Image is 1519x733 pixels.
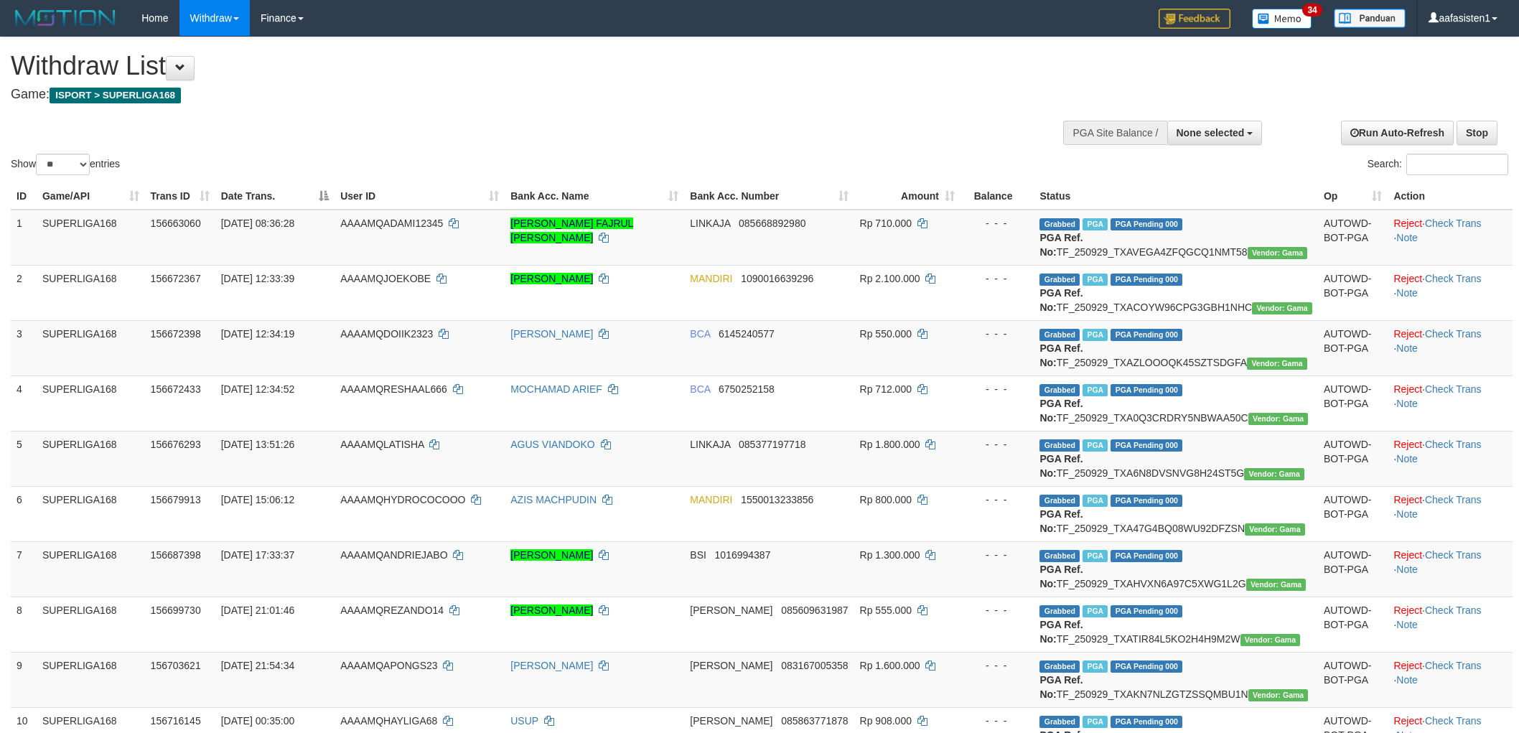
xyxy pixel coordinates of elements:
span: Vendor URL: https://trx31.1velocity.biz [1252,302,1312,314]
span: 156687398 [151,549,201,561]
a: Note [1396,287,1418,299]
span: Marked by aafchhiseyha [1083,605,1108,617]
a: Reject [1393,328,1422,340]
span: 34 [1302,4,1322,17]
td: 7 [11,541,37,597]
a: [PERSON_NAME] [510,328,593,340]
th: Action [1388,183,1513,210]
span: AAAAMQADAMI12345 [340,218,443,229]
td: 3 [11,320,37,375]
td: SUPERLIGA168 [37,541,145,597]
td: TF_250929_TXAKN7NLZGTZSSQMBU1N [1034,652,1317,707]
span: [DATE] 12:34:52 [221,383,294,395]
a: [PERSON_NAME] [510,604,593,616]
span: PGA Pending [1111,550,1182,562]
span: Marked by aafchhiseyha [1083,716,1108,728]
div: - - - [966,327,1028,341]
th: Bank Acc. Name: activate to sort column ascending [505,183,684,210]
label: Show entries [11,154,120,175]
a: MOCHAMAD ARIEF [510,383,602,395]
a: [PERSON_NAME] FAJRUL [PERSON_NAME] [510,218,633,243]
b: PGA Ref. No: [1039,398,1083,424]
span: Rp 2.100.000 [860,273,920,284]
a: AGUS VIANDOKO [510,439,594,450]
span: Marked by aafsoycanthlai [1083,550,1108,562]
span: AAAAMQHYDROCOCOOO [340,494,465,505]
th: Status [1034,183,1317,210]
a: Reject [1393,660,1422,671]
span: Vendor URL: https://trx31.1velocity.biz [1248,689,1309,701]
span: PGA Pending [1111,384,1182,396]
b: PGA Ref. No: [1039,232,1083,258]
a: Reject [1393,715,1422,727]
span: 156699730 [151,604,201,616]
td: · · [1388,486,1513,541]
span: None selected [1177,127,1245,139]
span: BCA [690,328,710,340]
span: PGA Pending [1111,605,1182,617]
td: 6 [11,486,37,541]
span: Rp 908.000 [860,715,912,727]
td: · · [1388,431,1513,486]
td: TF_250929_TXACOYW96CPG3GBH1NHC [1034,265,1317,320]
span: Rp 550.000 [860,328,912,340]
span: Rp 555.000 [860,604,912,616]
span: Copy 085668892980 to clipboard [739,218,805,229]
a: Reject [1393,604,1422,616]
a: Note [1396,564,1418,575]
span: 156672367 [151,273,201,284]
td: AUTOWD-BOT-PGA [1318,210,1388,266]
span: AAAAMQLATISHA [340,439,424,450]
div: PGA Site Balance / [1063,121,1167,145]
a: Check Trans [1425,494,1482,505]
a: Check Trans [1425,604,1482,616]
span: Marked by aafsengchandara [1083,274,1108,286]
span: MANDIRI [690,494,732,505]
span: AAAAMQREZANDO14 [340,604,444,616]
span: PGA Pending [1111,218,1182,230]
a: Check Trans [1425,439,1482,450]
a: [PERSON_NAME] [510,273,593,284]
td: · · [1388,375,1513,431]
span: 156672433 [151,383,201,395]
span: [DATE] 13:51:26 [221,439,294,450]
b: PGA Ref. No: [1039,619,1083,645]
a: Note [1396,619,1418,630]
label: Search: [1368,154,1508,175]
b: PGA Ref. No: [1039,508,1083,534]
a: Reject [1393,439,1422,450]
td: 1 [11,210,37,266]
td: · · [1388,265,1513,320]
span: LINKAJA [690,439,730,450]
span: Marked by aafsengchandara [1083,495,1108,507]
span: [DATE] 21:54:34 [221,660,294,671]
td: · · [1388,597,1513,652]
th: Game/API: activate to sort column ascending [37,183,145,210]
span: 156672398 [151,328,201,340]
td: 2 [11,265,37,320]
td: TF_250929_TXA6N8DVSNVG8H24ST5G [1034,431,1317,486]
span: Vendor URL: https://trx31.1velocity.biz [1246,579,1307,591]
span: 156676293 [151,439,201,450]
td: AUTOWD-BOT-PGA [1318,320,1388,375]
td: AUTOWD-BOT-PGA [1318,486,1388,541]
input: Search: [1406,154,1508,175]
span: Grabbed [1039,384,1080,396]
span: Rp 800.000 [860,494,912,505]
span: [DATE] 12:33:39 [221,273,294,284]
a: Reject [1393,549,1422,561]
span: Rp 712.000 [860,383,912,395]
span: Vendor URL: https://trx31.1velocity.biz [1248,247,1308,259]
td: TF_250929_TXAZLOOOQK45SZTSDGFA [1034,320,1317,375]
span: Copy 6145240577 to clipboard [719,328,775,340]
div: - - - [966,492,1028,507]
div: - - - [966,658,1028,673]
span: [PERSON_NAME] [690,604,772,616]
span: Grabbed [1039,439,1080,452]
span: Vendor URL: https://trx31.1velocity.biz [1244,468,1304,480]
td: AUTOWD-BOT-PGA [1318,541,1388,597]
a: Note [1396,342,1418,354]
span: Copy 085609631987 to clipboard [781,604,848,616]
a: Note [1396,453,1418,464]
span: Grabbed [1039,329,1080,341]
